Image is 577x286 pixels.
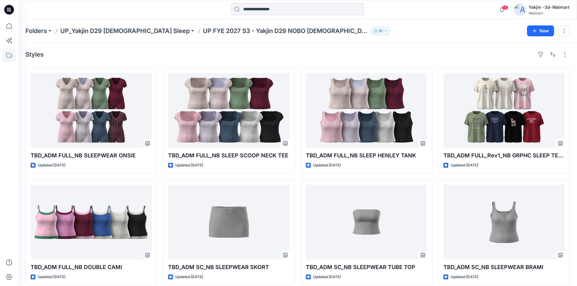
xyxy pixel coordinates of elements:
img: avatar [514,4,526,16]
p: TBD_ADM FULL_NB SLEEP SCOOP NECK TEE [168,151,289,160]
div: Yakjin -3d-Walmart [529,4,569,11]
p: Updated [DATE] [38,274,65,280]
a: TBD_ADM SC_NB SLEEPWEAR SKORT [168,185,289,259]
p: 31 [379,28,383,34]
a: TBD_ADM FULL_NB SLEEP HENLEY TANK [306,73,427,148]
p: Updated [DATE] [451,274,478,280]
p: TBD_ADM FULL_NB SLEEPWEAR ONSIE [31,151,152,160]
p: TBD_ADM SC_NB SLEEPWEAR TUBE TOP [306,263,427,271]
a: TBD_ADM FULL_NB SLEEP SCOOP NECK TEE [168,73,289,148]
p: TBD_ADM SC_NB SLEEPWEAR BRAMI [443,263,565,271]
h4: Styles [25,51,44,58]
p: UP FYE 2027 S3 - Yakjin D29 NOBO [DEMOGRAPHIC_DATA] Sleepwear [203,27,369,35]
a: UP_Yakjin D29 [DEMOGRAPHIC_DATA] Sleep [60,27,190,35]
p: TBD_ADM FULL_Rev1_NB GRPHC SLEEP TEE SHORT [443,151,565,160]
p: Updated [DATE] [38,162,65,169]
p: TBD_ADM FULL_NB SLEEP HENLEY TANK [306,151,427,160]
p: Updated [DATE] [175,274,203,280]
button: 31 [371,27,390,35]
div: Walmart [529,11,569,15]
a: TBD_ADM SC_NB SLEEPWEAR TUBE TOP [306,185,427,259]
p: TBD_ADM SC_NB SLEEPWEAR SKORT [168,263,289,271]
span: 13 [502,5,508,10]
a: TBD_ADM SC_NB SLEEPWEAR BRAMI [443,185,565,259]
a: TBD_ADM FULL_NB SLEEPWEAR ONSIE [31,73,152,148]
a: Folders [25,27,47,35]
p: Updated [DATE] [313,162,341,169]
p: Updated [DATE] [451,162,478,169]
a: TBD_ADM FULL_NB DOUBLE CAMI [31,185,152,259]
a: TBD_ADM FULL_Rev1_NB GRPHC SLEEP TEE SHORT [443,73,565,148]
button: New [527,25,554,36]
p: Updated [DATE] [175,162,203,169]
p: TBD_ADM FULL_NB DOUBLE CAMI [31,263,152,271]
p: Updated [DATE] [313,274,341,280]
